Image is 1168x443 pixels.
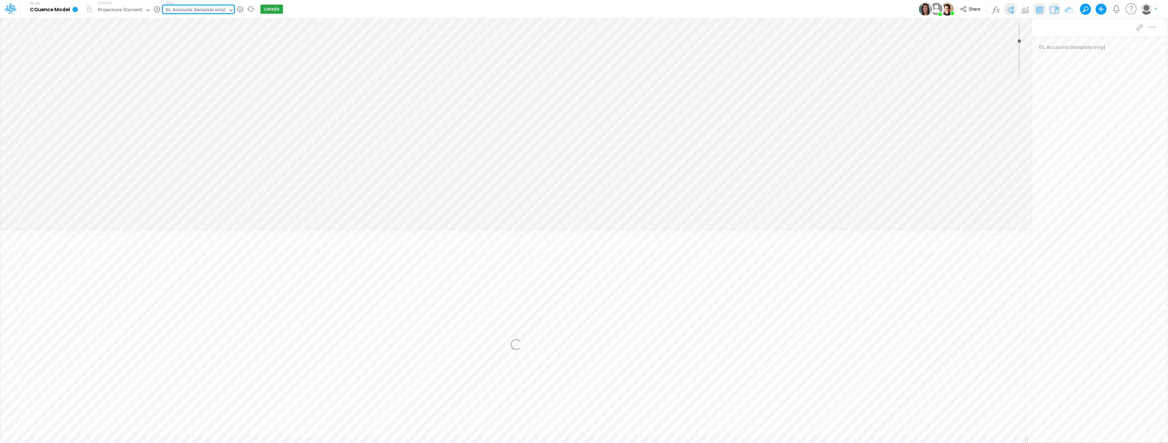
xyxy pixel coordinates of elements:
b: CQuence Model [30,7,70,13]
a: Notifications [1112,5,1120,13]
label: View [166,0,174,5]
div: GL Accounts (template only) [165,6,225,14]
label: Scenario [98,0,112,5]
button: Share [957,4,985,15]
img: User Image Icon [929,1,944,17]
img: User Image Icon [919,3,932,16]
div: Projections (Current) [98,6,142,14]
img: User Image Icon [941,3,954,16]
span: Share [969,6,980,11]
button: LOCKED [260,5,283,14]
label: Model [30,1,40,5]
